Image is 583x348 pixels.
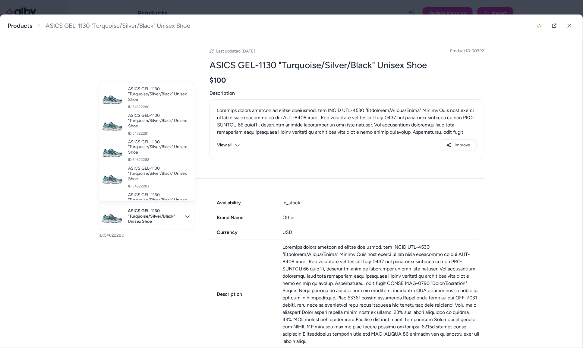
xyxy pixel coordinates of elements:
[128,113,190,129] span: ASICS GEL-1130 "Turquoise/Silver/Black" Unisex Shoe
[100,139,124,163] img: Black%22%20Unisex%20Shoe-4273
[100,112,124,136] img: Black%22%20Unisex%20Shoe-4273
[100,165,124,190] img: Black%22%20Unisex%20Shoe-4273
[128,192,190,208] span: ASICS GEL-1130 "Turquoise/Silver/Black" Unisex Shoe
[128,86,190,102] span: ASICS GEL-1130 "Turquoise/Silver/Black" Unisex Shoe
[100,192,124,216] img: Black%22%20Unisex%20Shoe-4273
[128,158,190,162] span: ID: 54622282
[128,139,190,155] span: ASICS GEL-1130 "Turquoise/Silver/Black" Unisex Shoe
[128,166,190,182] span: ASICS GEL-1130 "Turquoise/Silver/Black" Unisex Shoe
[128,184,190,189] span: ID: 54622283
[128,131,190,136] span: ID: 54622281
[100,86,124,110] img: Black%22%20Unisex%20Shoe-4273
[128,104,190,109] span: ID: 54622280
